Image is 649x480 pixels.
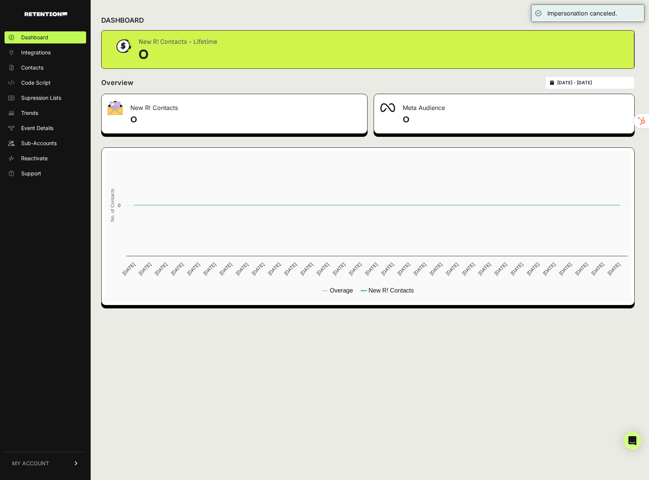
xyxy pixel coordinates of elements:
a: Contacts [5,62,86,74]
text: [DATE] [138,262,152,276]
h4: 0 [403,114,628,126]
img: fa-meta-2f981b61bb99beabf952f7030308934f19ce035c18b003e963880cc3fabeebb7.png [380,103,395,112]
text: [DATE] [186,262,201,276]
div: New R! Contacts [102,94,367,117]
h4: 0 [130,114,361,126]
text: [DATE] [525,262,540,276]
h2: DASHBOARD [101,15,144,26]
div: Impersonation canceled. [547,9,617,18]
div: Open Intercom Messenger [623,432,641,450]
text: [DATE] [364,262,379,276]
text: 0 [118,203,121,208]
text: [DATE] [493,262,508,276]
span: Sub-Accounts [21,139,57,147]
span: Event Details [21,124,53,132]
text: [DATE] [413,262,427,276]
text: [DATE] [202,262,217,276]
text: [DATE] [542,262,556,276]
text: [DATE] [267,262,282,276]
text: [DATE] [251,262,266,276]
span: MY ACCOUNT [12,460,49,467]
img: fa-envelope-19ae18322b30453b285274b1b8af3d052b27d846a4fbe8435d1a52b978f639a2.png [108,101,123,115]
text: [DATE] [170,262,185,276]
a: Trends [5,107,86,119]
span: Trends [21,109,38,117]
text: [DATE] [380,262,395,276]
text: [DATE] [574,262,589,276]
h2: Overview [101,77,133,88]
span: Supression Lists [21,94,61,102]
div: 0 [139,47,217,62]
text: [DATE] [461,262,476,276]
text: [DATE] [445,262,459,276]
text: No. of Contacts [110,189,115,222]
span: Dashboard [21,34,48,41]
text: New R! Contacts [368,287,414,294]
a: Sub-Accounts [5,137,86,149]
text: [DATE] [477,262,492,276]
text: [DATE] [348,262,363,276]
text: [DATE] [429,262,443,276]
img: dollar-coin-05c43ed7efb7bc0c12610022525b4bbbb207c7efeef5aecc26f025e68dcafac9.png [114,37,133,56]
span: Reactivate [21,155,48,162]
span: Contacts [21,64,43,71]
a: MY ACCOUNT [5,452,86,475]
a: Reactivate [5,152,86,164]
a: Supression Lists [5,92,86,104]
text: [DATE] [332,262,346,276]
text: [DATE] [154,262,168,276]
text: [DATE] [558,262,573,276]
text: [DATE] [299,262,314,276]
div: Meta Audience [374,94,634,117]
a: Support [5,167,86,180]
a: Integrations [5,46,86,59]
img: Retention.com [25,12,67,16]
text: [DATE] [590,262,605,276]
span: Integrations [21,49,51,56]
span: Support [21,170,41,177]
text: [DATE] [606,262,621,276]
text: [DATE] [510,262,524,276]
a: Code Script [5,77,86,89]
text: [DATE] [235,262,249,276]
text: Overage [330,287,353,294]
text: [DATE] [121,262,136,276]
text: [DATE] [396,262,411,276]
a: Dashboard [5,31,86,43]
a: Event Details [5,122,86,134]
span: Code Script [21,79,51,87]
div: New R! Contacts - Lifetime [139,37,217,47]
text: [DATE] [315,262,330,276]
text: [DATE] [283,262,298,276]
text: [DATE] [218,262,233,276]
